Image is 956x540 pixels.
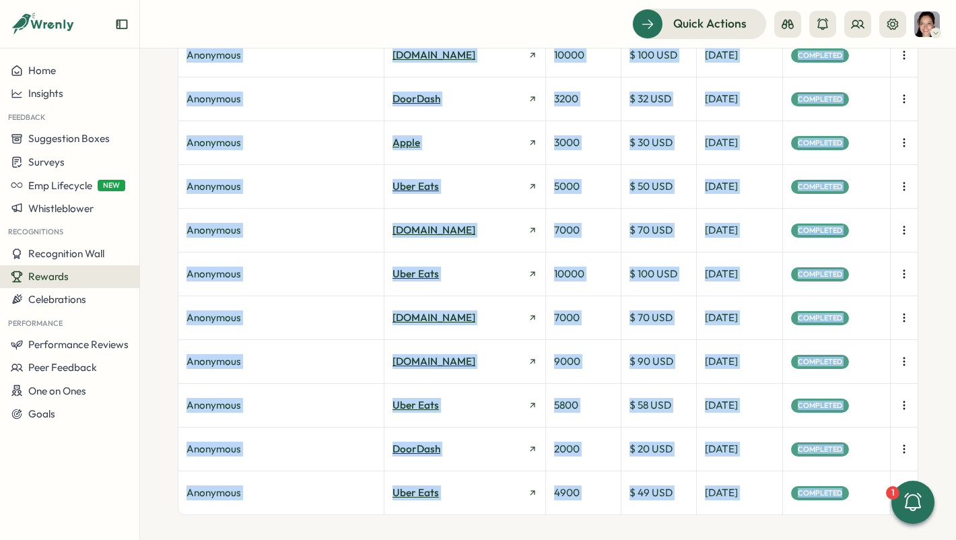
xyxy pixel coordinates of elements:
[178,165,384,208] div: Anonymous
[392,442,537,457] a: DoorDash
[546,296,621,339] div: 7000
[28,247,104,260] span: Recognition Wall
[629,310,673,325] span: $ 70 USD
[392,354,537,369] a: [DOMAIN_NAME]
[98,180,125,191] span: NEW
[705,398,738,413] span: [DATE]
[546,428,621,471] div: 2000
[705,442,738,457] span: [DATE]
[791,442,849,457] span: Completed
[546,384,621,427] div: 5800
[791,486,849,500] span: Completed
[705,179,738,194] span: [DATE]
[629,48,677,63] span: $ 100 USD
[629,354,673,369] span: $ 90 USD
[178,471,384,514] div: Anonymous
[115,18,129,31] button: Expand sidebar
[178,428,384,471] div: Anonymous
[28,156,65,168] span: Surveys
[791,136,849,150] span: Completed
[886,486,899,500] div: 1
[705,48,738,63] span: [DATE]
[28,407,55,420] span: Goals
[392,48,475,63] p: [DOMAIN_NAME]
[791,180,849,194] span: Completed
[791,355,849,369] span: Completed
[546,340,621,383] div: 9000
[629,485,673,500] span: $ 49 USD
[791,224,849,238] span: Completed
[28,64,56,77] span: Home
[392,179,439,194] p: Uber Eats
[178,34,384,77] div: Anonymous
[392,485,439,500] p: Uber Eats
[392,267,439,281] p: Uber Eats
[791,48,849,63] span: Completed
[28,132,110,145] span: Suggestion Boxes
[546,165,621,208] div: 5000
[178,252,384,296] div: Anonymous
[392,92,537,106] a: DoorDash
[392,135,537,150] a: Apple
[914,11,940,37] img: India Bastien
[392,179,537,194] a: Uber Eats
[546,471,621,514] div: 4900
[705,267,738,281] span: [DATE]
[546,121,621,164] div: 3000
[546,34,621,77] div: 10000
[791,399,849,413] span: Completed
[791,92,849,106] span: Completed
[629,135,673,150] span: $ 30 USD
[791,311,849,325] span: Completed
[392,398,537,413] a: Uber Eats
[28,179,92,192] span: Emp Lifecycle
[546,252,621,296] div: 10000
[705,485,738,500] span: [DATE]
[891,481,934,524] button: 1
[392,223,537,238] a: [DOMAIN_NAME]
[178,209,384,252] div: Anonymous
[178,121,384,164] div: Anonymous
[705,135,738,150] span: [DATE]
[632,9,766,38] button: Quick Actions
[392,398,439,413] p: Uber Eats
[392,48,537,63] a: [DOMAIN_NAME]
[392,135,420,150] p: Apple
[705,92,738,106] span: [DATE]
[791,267,849,281] span: Completed
[546,209,621,252] div: 7000
[629,267,677,281] span: $ 100 USD
[546,77,621,121] div: 3200
[28,87,63,100] span: Insights
[629,442,673,457] span: $ 20 USD
[178,296,384,339] div: Anonymous
[178,340,384,383] div: Anonymous
[178,77,384,121] div: Anonymous
[392,354,475,369] p: [DOMAIN_NAME]
[178,384,384,427] div: Anonymous
[28,338,129,351] span: Performance Reviews
[28,384,86,397] span: One on Ones
[28,293,86,306] span: Celebrations
[392,310,475,325] p: [DOMAIN_NAME]
[392,92,440,106] p: DoorDash
[629,223,673,238] span: $ 70 USD
[673,15,747,32] span: Quick Actions
[629,92,671,106] span: $ 32 USD
[705,310,738,325] span: [DATE]
[28,202,94,215] span: Whistleblower
[392,442,440,457] p: DoorDash
[705,223,738,238] span: [DATE]
[629,179,673,194] span: $ 50 USD
[392,267,537,281] a: Uber Eats
[705,354,738,369] span: [DATE]
[28,270,69,283] span: Rewards
[392,485,537,500] a: Uber Eats
[629,398,671,413] span: $ 58 USD
[392,310,537,325] a: [DOMAIN_NAME]
[28,361,97,374] span: Peer Feedback
[392,223,475,238] p: [DOMAIN_NAME]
